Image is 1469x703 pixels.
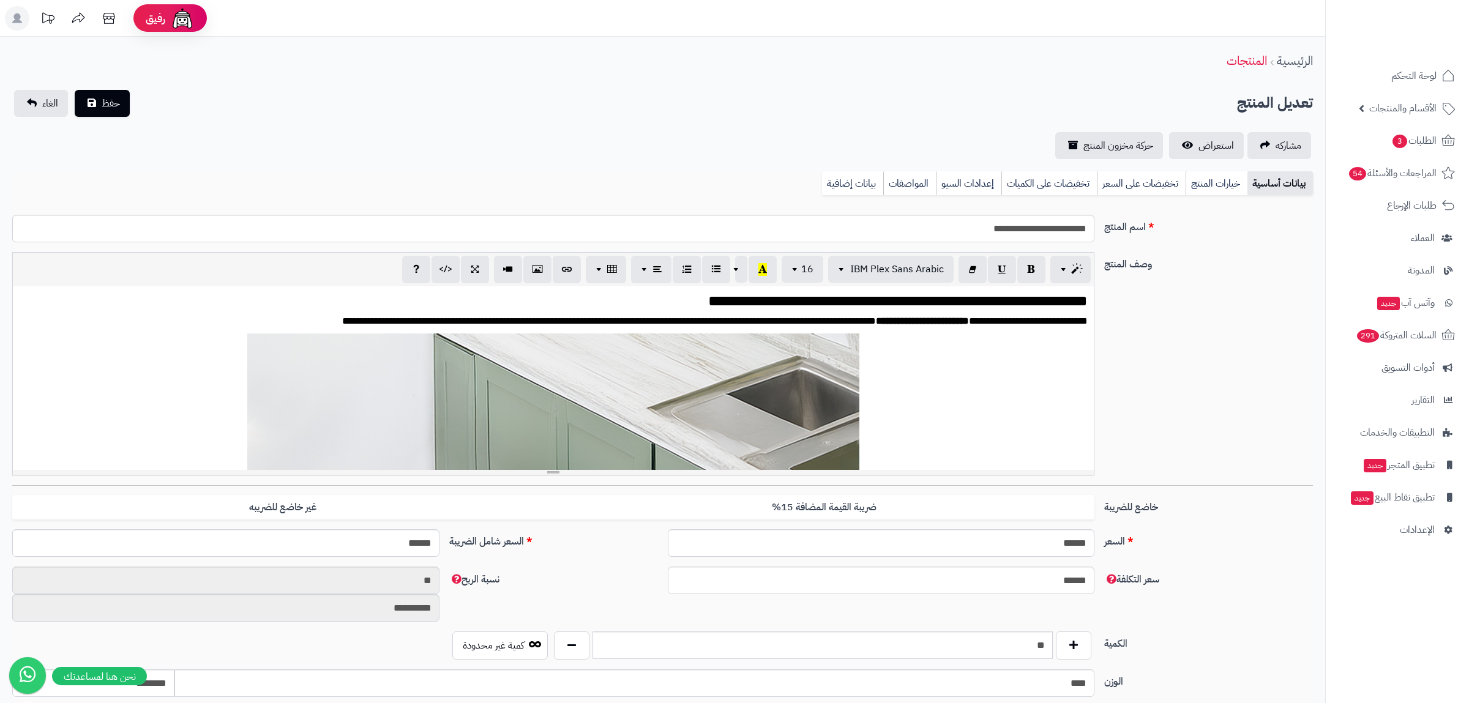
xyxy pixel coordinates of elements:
button: 16 [782,256,823,283]
a: خيارات المنتج [1186,171,1247,196]
span: استعراض [1198,138,1234,153]
a: المواصفات [883,171,936,196]
span: طلبات الإرجاع [1387,197,1437,214]
label: خاضع للضريبة [1099,495,1318,515]
a: تحديثات المنصة [32,6,63,34]
span: IBM Plex Sans Arabic [850,262,944,277]
label: السعر شامل الضريبة [444,529,663,549]
img: ai-face.png [170,6,195,31]
span: الأقسام والمنتجات [1369,100,1437,117]
a: الإعدادات [1333,515,1462,545]
button: حفظ [75,90,130,117]
a: إعدادات السيو [936,171,1001,196]
label: السعر [1099,529,1318,549]
span: الإعدادات [1400,521,1435,538]
span: 3 [1392,135,1407,148]
span: جديد [1351,491,1374,505]
span: حركة مخزون المنتج [1083,138,1153,153]
label: اسم المنتج [1099,215,1318,234]
a: الطلبات3 [1333,126,1462,155]
span: نسبة الربح [449,572,499,587]
a: مشاركه [1247,132,1311,159]
span: الغاء [42,96,58,111]
span: رفيق [146,11,165,26]
a: المنتجات [1227,51,1267,70]
span: سعر التكلفة [1104,572,1159,587]
span: 54 [1349,167,1366,180]
span: أدوات التسويق [1381,359,1435,376]
a: المدونة [1333,256,1462,285]
a: تخفيضات على الكميات [1001,171,1097,196]
button: IBM Plex Sans Arabic [828,256,954,283]
label: وصف المنتج [1099,252,1318,272]
label: الكمية [1099,631,1318,651]
a: المراجعات والأسئلة54 [1333,158,1462,188]
span: مشاركه [1276,138,1301,153]
span: حفظ [102,96,120,111]
span: 16 [801,262,813,277]
a: بيانات إضافية [822,171,883,196]
label: الوزن [1099,669,1318,689]
span: تطبيق نقاط البيع [1350,489,1435,506]
a: التطبيقات والخدمات [1333,418,1462,447]
span: المدونة [1408,262,1435,279]
span: لوحة التحكم [1391,67,1437,84]
span: جديد [1364,459,1386,472]
span: وآتس آب [1376,294,1435,311]
a: طلبات الإرجاع [1333,191,1462,220]
a: التقارير [1333,385,1462,415]
a: استعراض [1169,132,1244,159]
a: الغاء [14,90,68,117]
span: السلات المتروكة [1356,327,1437,344]
label: ضريبة القيمة المضافة 15% [553,495,1094,520]
a: تخفيضات على السعر [1097,171,1186,196]
span: تطبيق المتجر [1362,456,1435,474]
img: logo-2.png [1386,34,1457,60]
a: وآتس آبجديد [1333,288,1462,318]
h2: تعديل المنتج [1237,91,1313,116]
span: التطبيقات والخدمات [1360,424,1435,441]
span: التقارير [1411,392,1435,409]
a: أدوات التسويق [1333,353,1462,382]
a: بيانات أساسية [1247,171,1313,196]
span: العملاء [1411,229,1435,247]
a: تطبيق المتجرجديد [1333,450,1462,480]
span: جديد [1377,297,1400,310]
a: تطبيق نقاط البيعجديد [1333,483,1462,512]
a: السلات المتروكة291 [1333,321,1462,350]
a: الرئيسية [1277,51,1313,70]
span: الطلبات [1391,132,1437,149]
a: العملاء [1333,223,1462,253]
a: لوحة التحكم [1333,61,1462,91]
span: المراجعات والأسئلة [1348,165,1437,182]
span: 291 [1357,329,1379,343]
label: غير خاضع للضريبه [12,495,553,520]
a: حركة مخزون المنتج [1055,132,1163,159]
